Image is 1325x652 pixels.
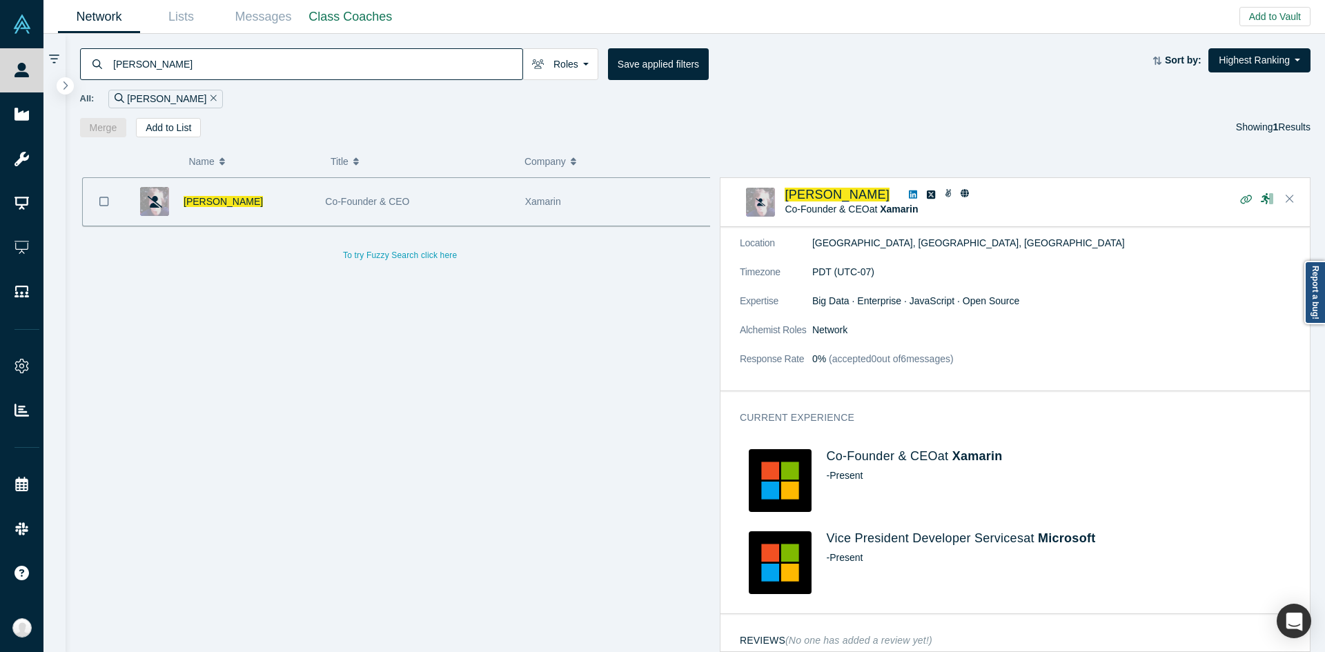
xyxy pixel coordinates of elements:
a: Xamarin [880,204,918,215]
dd: Network [812,323,1301,337]
div: [PERSON_NAME] [108,90,223,108]
strong: Sort by: [1165,55,1201,66]
input: Search by name, title, company, summary, expertise, investment criteria or topics of focus [112,48,522,80]
span: Company [524,147,566,176]
dt: Timezone [740,265,812,294]
strong: 1 [1273,121,1279,132]
h4: Co-Founder & CEO at [826,449,1291,464]
button: Close [1279,188,1300,210]
button: Save applied filters [608,48,709,80]
a: Microsoft [1038,531,1095,545]
button: Name [188,147,316,176]
button: To try Fuzzy Search click here [333,246,467,264]
span: All: [80,92,95,106]
div: - Present [826,551,1291,565]
a: [PERSON_NAME] [184,196,263,207]
dt: Expertise [740,294,812,323]
div: Showing [1236,118,1311,137]
a: Network [58,1,140,33]
span: (accepted 0 out of 6 messages) [826,353,953,364]
button: Roles [522,48,598,80]
a: Class Coaches [304,1,397,33]
dd: PDT (UTC-07) [812,265,1301,279]
span: Co-Founder & CEO at [785,204,918,215]
img: Microsoft's Logo [749,531,812,594]
span: Name [188,147,214,176]
small: (No one has added a review yet!) [785,635,932,646]
a: Report a bug! [1304,261,1325,324]
span: Title [331,147,349,176]
dt: Alchemist Roles [740,323,812,352]
button: Title [331,147,510,176]
button: Merge [80,118,127,137]
span: Results [1273,121,1311,132]
button: Highest Ranking [1208,48,1311,72]
h3: Reviews [740,633,932,648]
button: Remove Filter [206,91,217,107]
span: Co-Founder & CEO [325,196,409,207]
img: Anna Sanchez's Account [12,618,32,638]
dd: [GEOGRAPHIC_DATA], [GEOGRAPHIC_DATA], [GEOGRAPHIC_DATA] [812,236,1301,250]
span: Big Data · Enterprise · JavaScript · Open Source [812,295,1019,306]
span: Xamarin [525,196,561,207]
dt: Response Rate [740,352,812,381]
a: Messages [222,1,304,33]
button: Company [524,147,704,176]
span: 0% [812,353,826,364]
button: Add to Vault [1239,7,1311,26]
img: Alchemist Vault Logo [12,14,32,34]
img: Xamarin's Logo [749,449,812,512]
a: Xamarin [952,449,1003,463]
div: - Present [826,468,1291,483]
h3: Current Experience [740,411,1282,425]
button: Bookmark [83,178,126,226]
a: Lists [140,1,222,33]
a: [PERSON_NAME] [785,188,890,201]
dt: Location [740,236,812,265]
button: Add to List [136,118,201,137]
h4: Vice President Developer Services at [826,531,1291,546]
